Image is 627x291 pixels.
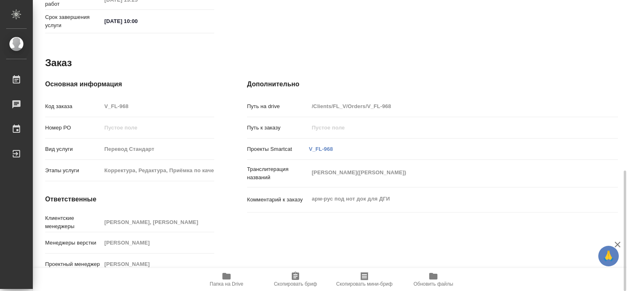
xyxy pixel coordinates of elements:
button: Обновить файлы [399,268,468,291]
button: Папка на Drive [192,268,261,291]
p: Путь на drive [247,102,309,111]
textarea: [PERSON_NAME]([PERSON_NAME]) [309,166,587,180]
h4: Дополнительно [247,79,618,89]
p: Номер РО [45,124,101,132]
h2: Заказ [45,56,72,69]
span: Скопировать мини-бриф [336,281,392,287]
a: V_FL-968 [309,146,333,152]
input: Пустое поле [101,100,214,112]
p: Проектный менеджер [45,260,101,268]
input: Пустое поле [309,122,587,134]
p: Комментарий к заказу [247,196,309,204]
p: Клиентские менеджеры [45,214,101,231]
p: Срок завершения услуги [45,13,101,30]
input: Пустое поле [101,216,214,228]
p: Этапы услуги [45,166,101,175]
input: Пустое поле [101,237,214,249]
p: Менеджеры верстки [45,239,101,247]
button: Скопировать мини-бриф [330,268,399,291]
h4: Основная информация [45,79,214,89]
span: 🙏 [602,247,616,265]
button: Скопировать бриф [261,268,330,291]
input: Пустое поле [309,100,587,112]
p: Вид услуги [45,145,101,153]
span: Скопировать бриф [274,281,317,287]
button: 🙏 [598,246,619,266]
span: Обновить файлы [414,281,453,287]
span: Папка на Drive [210,281,243,287]
h4: Ответственные [45,194,214,204]
input: Пустое поле [101,122,214,134]
p: Транслитерация названий [247,165,309,182]
input: Пустое поле [101,164,214,176]
p: Путь к заказу [247,124,309,132]
p: Проекты Smartcat [247,145,309,153]
input: Пустое поле [101,258,214,270]
p: Код заказа [45,102,101,111]
input: ✎ Введи что-нибудь [101,15,173,27]
input: Пустое поле [101,143,214,155]
textarea: арм-рус под нот док для ДГИ [309,192,587,206]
